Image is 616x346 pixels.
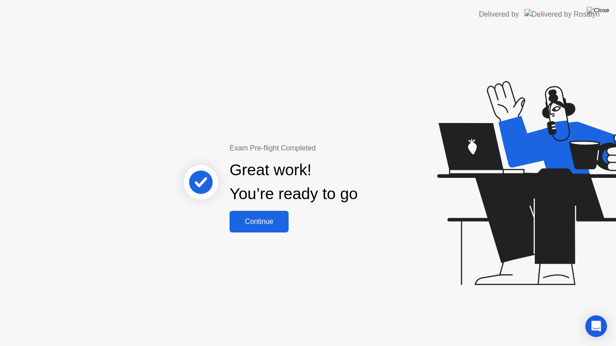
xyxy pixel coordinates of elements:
[479,9,519,20] div: Delivered by
[230,143,416,154] div: Exam Pre-flight Completed
[230,211,289,232] button: Continue
[230,158,358,206] div: Great work! You’re ready to go
[585,315,607,337] div: Open Intercom Messenger
[587,7,609,14] img: Close
[524,9,600,19] img: Delivered by Rosalyn
[232,218,286,226] div: Continue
